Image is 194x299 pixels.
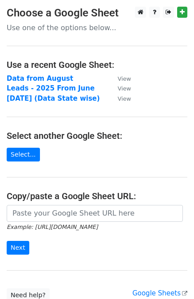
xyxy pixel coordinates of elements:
h4: Copy/paste a Google Sheet URL: [7,191,187,201]
h4: Use a recent Google Sheet: [7,59,187,70]
small: View [118,95,131,102]
a: [DATE] (Data State wise) [7,94,100,102]
a: Google Sheets [132,289,187,297]
h3: Choose a Google Sheet [7,7,187,20]
small: Example: [URL][DOMAIN_NAME] [7,224,98,230]
a: View [109,94,131,102]
input: Next [7,241,29,255]
a: Data from August [7,75,73,83]
a: View [109,84,131,92]
p: Use one of the options below... [7,23,187,32]
a: View [109,75,131,83]
a: Leads - 2025 From June [7,84,95,92]
small: View [118,85,131,92]
small: View [118,75,131,82]
h4: Select another Google Sheet: [7,130,187,141]
iframe: Chat Widget [150,256,194,299]
input: Paste your Google Sheet URL here [7,205,183,222]
a: Select... [7,148,40,161]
